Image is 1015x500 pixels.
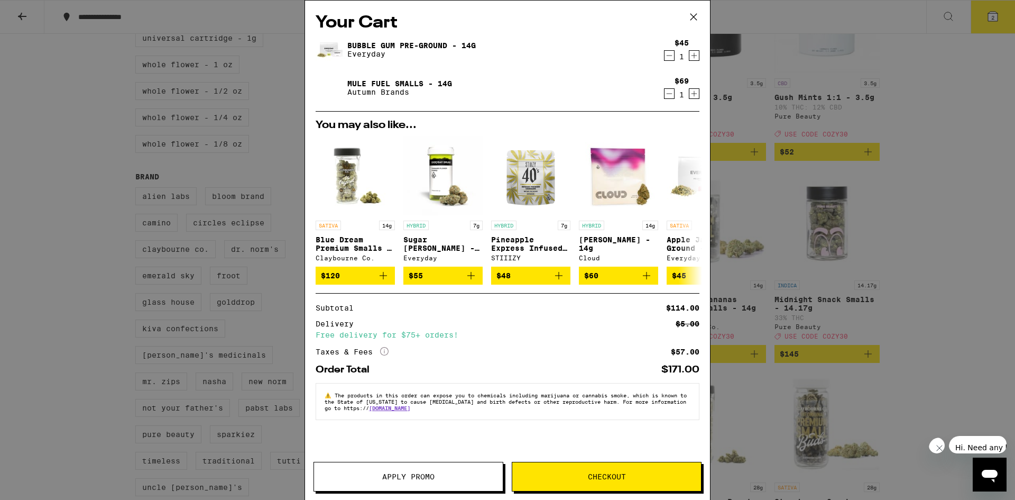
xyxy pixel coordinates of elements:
p: Apple Jack Pre-Ground - 14g [667,235,746,252]
div: Subtotal [316,304,361,312]
p: 14g [642,221,658,230]
iframe: 회사에서 보낸 메시지 [949,436,1007,453]
span: Checkout [588,473,626,480]
p: 7g [470,221,483,230]
p: Sugar [PERSON_NAME] - 7g [403,235,483,252]
img: Claybourne Co. - Blue Dream Premium Smalls - 14g [316,136,395,215]
a: Mule Fuel Smalls - 14g [347,79,452,88]
div: $69 [675,77,689,85]
span: $45 [672,271,686,280]
div: $5.00 [676,320,699,328]
button: Add to bag [403,267,483,285]
img: Cloud - Runtz - 14g [579,136,658,215]
span: Apply Promo [382,473,435,480]
span: $60 [584,271,598,280]
button: Checkout [512,462,702,492]
div: Cloud [579,254,658,261]
a: [DOMAIN_NAME] [369,405,410,411]
img: STIIIZY - Pineapple Express Infused - 7g [491,136,570,215]
span: Hi. Need any help? [6,7,76,16]
button: Add to bag [316,267,395,285]
p: HYBRID [491,221,516,230]
a: Bubble Gum Pre-Ground - 14g [347,41,476,50]
span: ⚠️ [325,392,335,398]
button: Add to bag [667,267,746,285]
p: HYBRID [579,221,604,230]
div: $57.00 [671,348,699,356]
img: Bubble Gum Pre-Ground - 14g [316,35,345,65]
p: 7g [558,221,570,230]
iframe: 메시지 닫기 [929,438,945,453]
span: $48 [496,271,511,280]
h2: You may also like... [316,120,699,131]
p: 14g [379,221,395,230]
p: Pineapple Express Infused - 7g [491,235,570,252]
img: Mule Fuel Smalls - 14g [316,73,345,103]
p: Blue Dream Premium Smalls - 14g [316,235,395,252]
button: Add to bag [491,267,570,285]
span: The products in this order can expose you to chemicals including marijuana or cannabis smoke, whi... [325,392,687,411]
button: Decrement [664,50,675,61]
button: Add to bag [579,267,658,285]
button: Increment [689,88,699,99]
a: Open page for Apple Jack Pre-Ground - 14g from Everyday [667,136,746,267]
div: $45 [675,39,689,47]
a: Open page for Blue Dream Premium Smalls - 14g from Claybourne Co. [316,136,395,267]
div: $114.00 [666,304,699,312]
p: HYBRID [403,221,429,230]
img: Everyday - Sugar Rush Smalls - 7g [403,136,483,215]
p: Autumn Brands [347,88,452,96]
div: Taxes & Fees [316,347,389,357]
div: 1 [675,52,689,61]
p: SATIVA [316,221,341,230]
div: Free delivery for $75+ orders! [316,331,699,339]
p: Everyday [347,50,476,58]
button: Apply Promo [313,462,503,492]
p: SATIVA [667,221,692,230]
div: Delivery [316,320,361,328]
a: Open page for Sugar Rush Smalls - 7g from Everyday [403,136,483,267]
div: STIIIZY [491,254,570,261]
div: $171.00 [661,365,699,375]
p: [PERSON_NAME] - 14g [579,235,658,252]
div: Claybourne Co. [316,254,395,261]
h2: Your Cart [316,11,699,35]
iframe: 메시징 창을 시작하는 버튼 [973,458,1007,492]
div: 1 [675,90,689,99]
img: Everyday - Apple Jack Pre-Ground - 14g [667,136,746,215]
a: Open page for Pineapple Express Infused - 7g from STIIIZY [491,136,570,267]
button: Increment [689,50,699,61]
div: Everyday [403,254,483,261]
div: Order Total [316,365,377,375]
button: Decrement [664,88,675,99]
span: $55 [409,271,423,280]
a: Open page for Runtz - 14g from Cloud [579,136,658,267]
span: $120 [321,271,340,280]
div: Everyday [667,254,746,261]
